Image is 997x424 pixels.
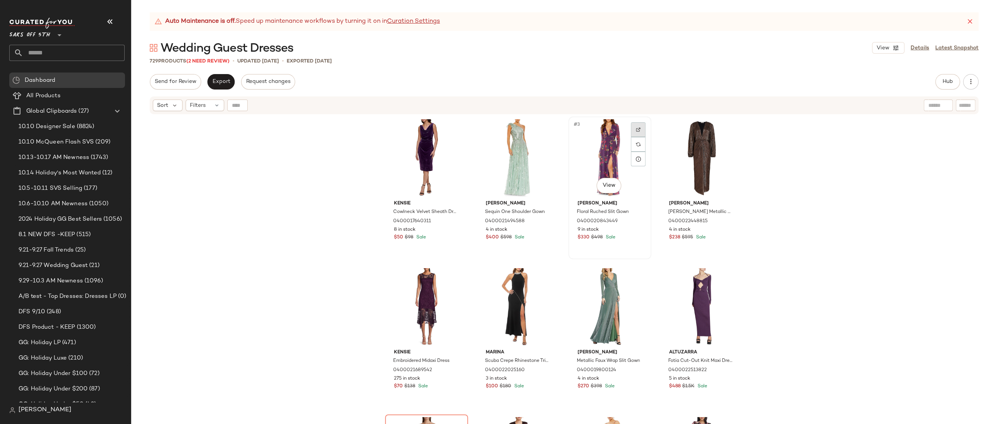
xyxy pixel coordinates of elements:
[19,138,94,147] span: 10.10 McQueen Flash SVS
[393,209,458,216] span: Cowlneck Velvet Sheath Dress
[246,79,291,85] span: Request changes
[186,59,230,64] span: (2 Need Review)
[19,307,45,316] span: DFS 9/10
[237,57,279,65] p: updated [DATE]
[668,367,707,374] span: 0400022513822
[577,375,599,382] span: 4 in stock
[486,375,507,382] span: 3 in stock
[393,218,431,225] span: 0400017640311
[75,122,95,131] span: (8824)
[19,405,71,415] span: [PERSON_NAME]
[282,57,284,65] span: •
[150,44,157,52] img: svg%3e
[485,218,525,225] span: 0400021494588
[935,44,978,52] a: Latest Snapshot
[9,407,15,413] img: svg%3e
[88,369,100,378] span: (72)
[576,367,616,374] span: 0400019800124
[150,74,201,90] button: Send for Review
[45,307,61,316] span: (248)
[604,235,615,240] span: Sale
[597,178,621,193] button: View
[394,200,459,207] span: Kensie
[190,101,206,110] span: Filters
[88,385,100,394] span: (87)
[241,74,295,90] button: Request changes
[669,375,690,382] span: 5 in stock
[19,385,88,394] span: GG: Holiday Under $200
[83,277,103,285] span: (1096)
[19,338,61,347] span: GG: Holiday LP
[233,57,234,65] span: •
[19,400,84,409] span: GG: Holiday Under $50
[500,383,511,390] span: $180
[61,338,76,347] span: (471)
[19,246,74,255] span: 9.21-9.27 Fall Trends
[19,169,101,177] span: 10.14 Holiday's Most Wanted
[480,119,557,197] img: 0400021494588_PISTACHIO
[577,383,589,390] span: $270
[89,153,108,162] span: (1743)
[486,234,499,241] span: $400
[393,367,432,374] span: 0400021689542
[84,400,96,409] span: (48)
[696,384,707,389] span: Sale
[82,184,97,193] span: (177)
[388,119,465,197] img: 0400017640311_EGGPLANT
[872,42,904,54] button: View
[19,292,117,301] span: A/B test - Top Dresses: Dresses LP
[102,215,122,224] span: (1056)
[669,200,734,207] span: [PERSON_NAME]
[415,235,426,240] span: Sale
[74,246,86,255] span: (25)
[19,153,89,162] span: 10.13-10.17 AM Newness
[669,234,680,241] span: $238
[576,209,629,216] span: Floral Ruched Slit Gown
[19,261,88,270] span: 9.21-9.27 Wedding Guest
[12,76,20,84] img: svg%3e
[19,369,88,378] span: GG: Holiday Under $100
[571,268,649,346] img: 0400019800124
[150,57,230,65] div: Products
[513,384,524,389] span: Sale
[67,354,83,363] span: (210)
[19,184,82,193] span: 10.5-10.11 SVS Selling
[417,384,428,389] span: Sale
[394,383,403,390] span: $70
[573,121,581,128] span: #3
[577,200,642,207] span: [PERSON_NAME]
[394,349,459,356] span: Kensie
[485,358,550,365] span: Scuba Crepe Rhinestone Trim Slit Gown
[207,74,235,90] button: Export
[485,209,545,216] span: Sequin One Shoulder Gown
[19,122,75,131] span: 10.10 Designer Sale
[577,349,642,356] span: [PERSON_NAME]
[486,349,551,356] span: Marina
[387,17,440,26] a: Curation Settings
[636,142,640,147] img: svg%3e
[388,268,465,346] img: 0400021689542_EGGPLANT
[212,79,230,85] span: Export
[911,44,929,52] a: Details
[117,292,126,301] span: (0)
[19,323,75,332] span: DFS Product - KEEP
[394,226,416,233] span: 8 in stock
[75,230,91,239] span: (515)
[9,26,50,40] span: Saks OFF 5TH
[485,367,525,374] span: 0400022025160
[663,268,740,346] img: 0400022513822_DEEPAMETHYST
[590,383,602,390] span: $398
[9,18,75,29] img: cfy_white_logo.C9jOOHJF.svg
[88,261,100,270] span: (21)
[19,199,88,208] span: 10.6-10.10 AM Newness
[486,383,498,390] span: $100
[486,226,507,233] span: 4 in stock
[591,234,602,241] span: $498
[668,218,708,225] span: 0400022448815
[157,101,168,110] span: Sort
[576,358,640,365] span: Metallic Faux Wrap Slit Gown
[19,215,102,224] span: 2024 Holiday GG Best Sellers
[287,57,332,65] p: Exported [DATE]
[480,268,557,346] img: 0400022025160
[571,119,649,197] img: 0400020843449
